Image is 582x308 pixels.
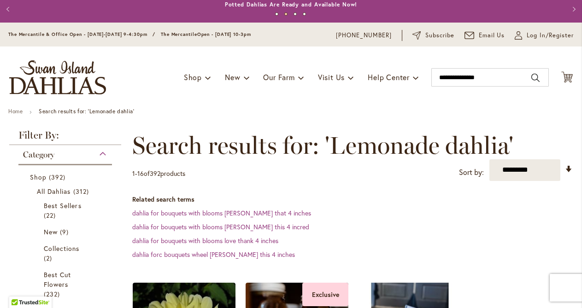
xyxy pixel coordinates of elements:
button: 2 of 4 [284,12,288,16]
span: 1 [132,169,135,178]
span: 392 [150,169,160,178]
strong: Search results for: 'Lemonade dahlia' [39,108,134,115]
span: Search results for: 'Lemonade dahlia' [132,132,513,159]
span: Visit Us [318,72,345,82]
a: Log In/Register [515,31,574,40]
iframe: Launch Accessibility Center [7,275,33,301]
a: Home [8,108,23,115]
span: 232 [44,289,62,299]
button: 3 of 4 [294,12,297,16]
a: Best Cut Flowers [44,270,89,299]
dt: Related search terms [132,195,573,204]
span: Best Cut Flowers [44,270,71,289]
span: Shop [30,173,47,181]
span: Email Us [479,31,505,40]
a: Collections [44,244,89,263]
span: 312 [73,186,91,196]
a: Shop [30,172,103,182]
span: 22 [44,210,58,220]
a: store logo [9,60,106,94]
span: 16 [137,169,144,178]
button: 4 of 4 [303,12,306,16]
a: Potted Dahlias Are Ready and Available Now! [225,1,358,8]
a: dahlia forc bouquets wheel [PERSON_NAME] this 4 inches [132,250,295,259]
a: dahlia for bouquets with blooms love thank 4 inches [132,236,278,245]
a: Email Us [464,31,505,40]
a: [PHONE_NUMBER] [336,31,392,40]
a: dahlia for bouquets with blooms [PERSON_NAME] this 4 incred [132,222,309,231]
span: Shop [184,72,202,82]
span: Subscribe [425,31,454,40]
strong: Filter By: [9,130,121,145]
span: Best Sellers [44,201,82,210]
a: Best Sellers [44,201,89,220]
button: 1 of 4 [275,12,278,16]
span: Collections [44,244,80,253]
span: All Dahlias [37,187,71,196]
a: All Dahlias [37,186,96,196]
span: New [225,72,240,82]
span: Category [23,150,54,160]
span: The Mercantile & Office Open - [DATE]-[DATE] 9-4:30pm / The Mercantile [8,31,197,37]
span: Help Center [368,72,410,82]
span: 2 [44,253,54,263]
div: Exclusive [302,283,348,306]
span: Open - [DATE] 10-3pm [197,31,251,37]
span: New [44,227,58,236]
label: Sort by: [459,164,484,181]
span: 392 [49,172,68,182]
a: Subscribe [412,31,454,40]
span: 9 [60,227,71,237]
a: dahlia for bouquets with blooms [PERSON_NAME] that 4 inches [132,209,311,217]
a: New [44,227,89,237]
span: Our Farm [263,72,294,82]
span: Log In/Register [527,31,574,40]
p: - of products [132,166,185,181]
